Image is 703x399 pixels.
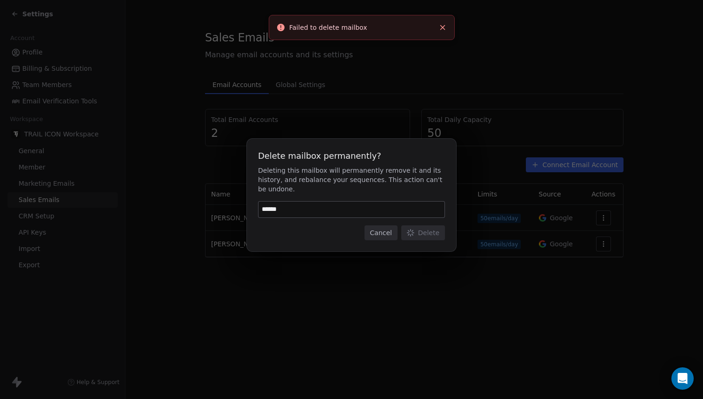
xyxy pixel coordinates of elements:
[289,23,435,33] div: Failed to delete mailbox
[437,21,449,34] button: Close toast
[365,225,398,240] button: Cancel
[258,166,445,194] span: Deleting this mailbox will permanently remove it and its history, and rebalance your sequences. T...
[401,225,445,240] button: Delete
[258,150,445,162] span: Delete mailbox permanently?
